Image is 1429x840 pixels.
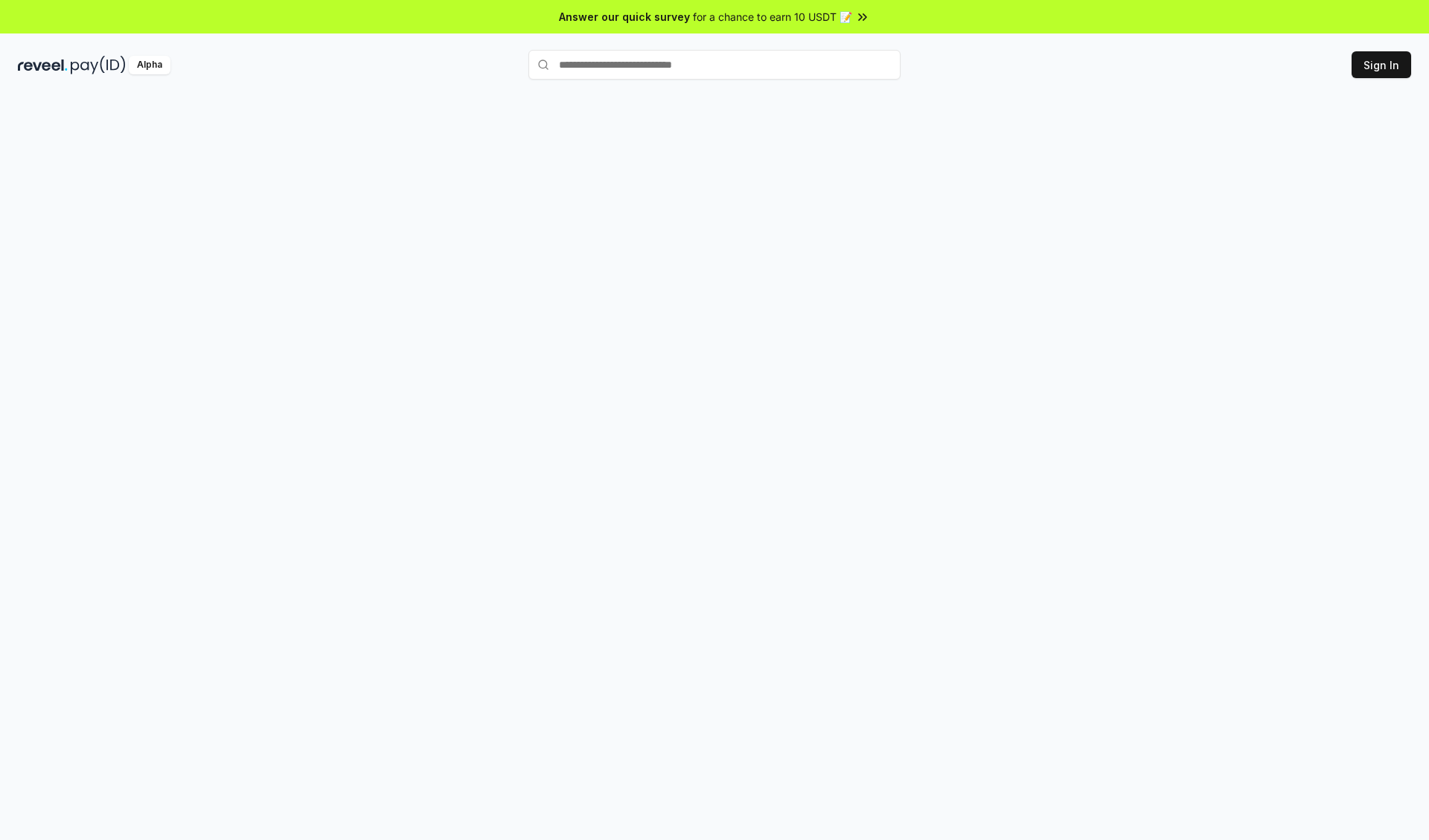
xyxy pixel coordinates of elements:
span: Answer our quick survey [559,9,690,25]
img: pay_id [71,56,126,74]
img: reveel_dark [18,56,68,74]
button: Sign In [1352,51,1411,78]
div: Alpha [129,56,170,74]
span: for a chance to earn 10 USDT 📝 [693,9,852,25]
